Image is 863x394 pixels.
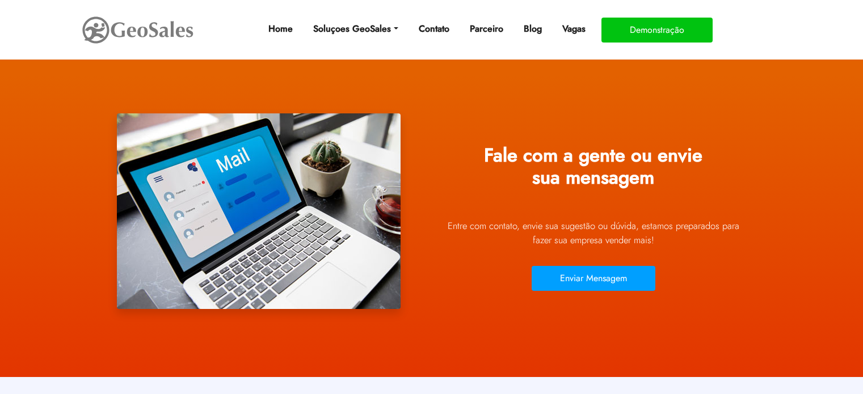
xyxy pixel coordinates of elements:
[440,136,747,206] h1: Fale com a gente ou envie sua mensagem
[558,18,590,40] a: Vagas
[264,18,297,40] a: Home
[309,18,402,40] a: Soluçoes GeoSales
[601,18,713,43] button: Demonstração
[519,18,546,40] a: Blog
[414,18,454,40] a: Contato
[532,266,655,291] button: Enviar Mensagem
[440,219,747,247] p: Entre com contato, envie sua sugestão ou dúvida, estamos preparados para fazer sua empresa vender...
[117,113,401,309] img: Enviar email
[465,18,508,40] a: Parceiro
[81,14,195,46] img: GeoSales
